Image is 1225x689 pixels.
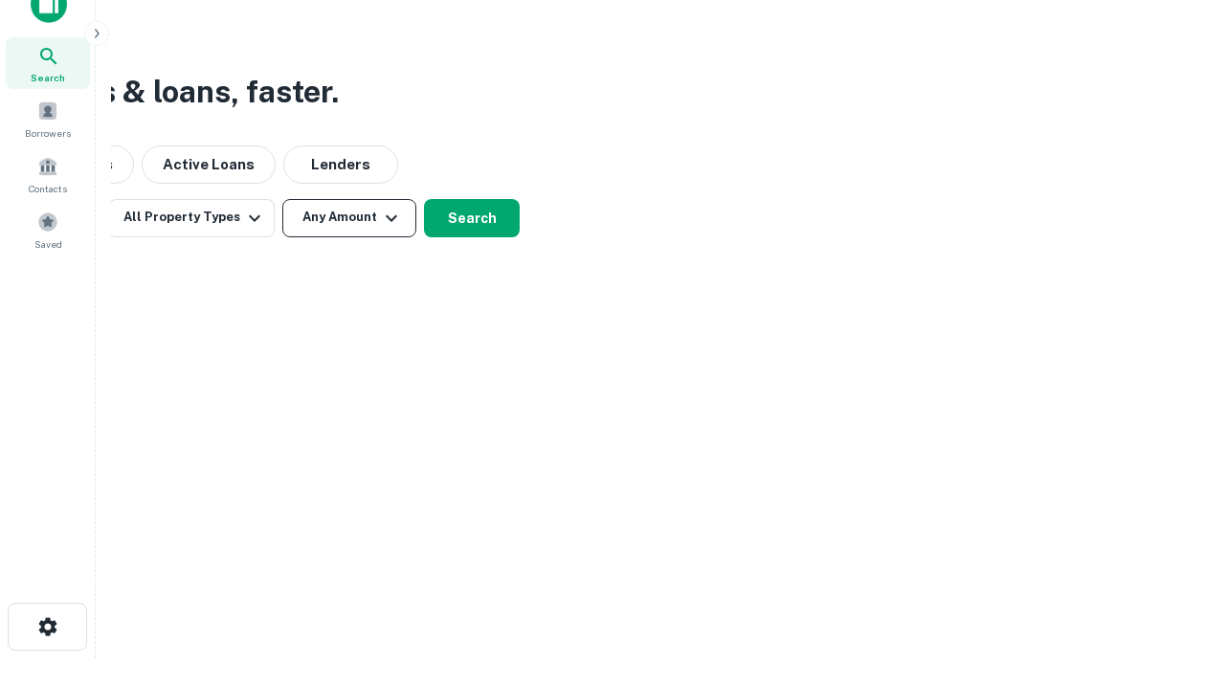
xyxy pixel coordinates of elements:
[31,70,65,85] span: Search
[6,93,90,144] a: Borrowers
[6,37,90,89] a: Search
[29,181,67,196] span: Contacts
[108,199,275,237] button: All Property Types
[34,236,62,252] span: Saved
[1129,536,1225,628] iframe: Chat Widget
[6,148,90,200] a: Contacts
[282,199,416,237] button: Any Amount
[6,204,90,256] a: Saved
[142,145,276,184] button: Active Loans
[424,199,520,237] button: Search
[25,125,71,141] span: Borrowers
[283,145,398,184] button: Lenders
